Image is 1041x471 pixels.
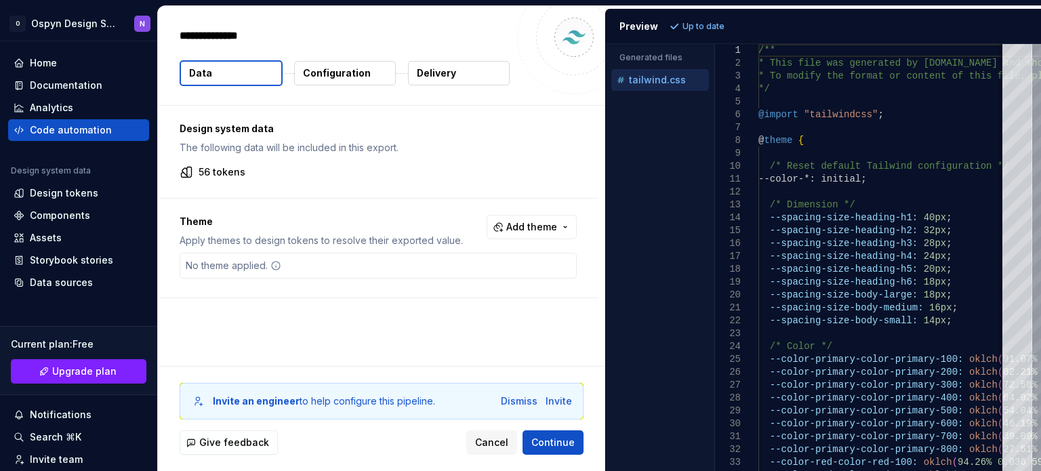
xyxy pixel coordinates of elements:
[715,70,741,83] div: 3
[506,220,557,234] span: Add theme
[946,225,952,236] span: ;
[715,108,741,121] div: 6
[8,227,149,249] a: Assets
[923,289,946,300] span: 18px
[769,199,855,210] span: /* Dimension */
[923,264,946,274] span: 20px
[180,253,287,278] div: No theme applied.
[715,199,741,211] div: 13
[715,173,741,186] div: 11
[715,44,741,57] div: 1
[180,234,463,247] p: Apply themes to design tokens to resolve their exported value.
[11,165,91,176] div: Design system data
[997,431,1002,442] span: (
[923,315,946,326] span: 14px
[923,212,946,223] span: 40px
[952,302,957,313] span: ;
[715,134,741,147] div: 8
[30,253,113,267] div: Storybook stories
[31,17,118,30] div: Ospyn Design System
[715,405,741,417] div: 29
[798,135,803,146] span: {
[758,135,764,146] span: @
[946,289,952,300] span: ;
[30,276,93,289] div: Data sources
[8,449,149,470] a: Invite team
[487,215,577,239] button: Add theme
[946,315,952,326] span: ;
[715,96,741,108] div: 5
[501,394,537,408] button: Dismiss
[619,52,701,63] p: Generated files
[715,224,741,237] div: 15
[213,395,300,407] b: Invite an engineer
[523,430,584,455] button: Continue
[758,109,798,120] span: @import
[8,52,149,74] a: Home
[715,276,741,289] div: 19
[52,365,117,378] span: Upgrade plan
[30,453,83,466] div: Invite team
[769,289,917,300] span: --spacing-size-body-large:
[180,60,283,86] button: Data
[758,173,867,184] span: --color-*: initial;
[11,337,146,351] div: Current plan : Free
[30,79,102,92] div: Documentation
[715,57,741,70] div: 2
[8,205,149,226] a: Components
[3,9,155,38] button: OOspyn Design SystemN
[8,119,149,141] a: Code automation
[715,160,741,173] div: 10
[715,237,741,250] div: 16
[968,392,997,403] span: oklch
[769,225,917,236] span: --spacing-size-heading-h2:
[997,444,1002,455] span: (
[997,367,1002,377] span: (
[769,315,917,326] span: --spacing-size-body-small:
[30,56,57,70] div: Home
[546,394,572,408] button: Invite
[715,379,741,392] div: 27
[715,121,741,134] div: 7
[30,231,62,245] div: Assets
[611,73,709,87] button: tailwind.css
[531,436,575,449] span: Continue
[769,367,963,377] span: --color-primary-color-primary-200:
[303,66,371,80] p: Configuration
[769,277,917,287] span: --spacing-size-heading-h6:
[30,101,73,115] div: Analytics
[923,238,946,249] span: 28px
[408,61,510,85] button: Delivery
[769,238,917,249] span: --spacing-size-heading-h3:
[8,182,149,204] a: Design tokens
[715,83,741,96] div: 4
[769,354,963,365] span: --color-primary-color-primary-100:
[769,444,963,455] span: --color-primary-color-primary-800:
[715,314,741,327] div: 22
[8,426,149,448] button: Search ⌘K
[715,430,741,443] div: 31
[946,238,952,249] span: ;
[629,75,686,85] p: tailwind.css
[715,340,741,353] div: 24
[968,367,997,377] span: oklch
[968,444,997,455] span: oklch
[968,405,997,416] span: oklch
[199,165,245,179] p: 56 tokens
[997,418,1002,429] span: (
[715,147,741,160] div: 9
[8,249,149,271] a: Storybook stories
[715,392,741,405] div: 28
[715,366,741,379] div: 26
[715,289,741,302] div: 20
[946,212,952,223] span: ;
[968,418,997,429] span: oklch
[946,251,952,262] span: ;
[769,161,1008,171] span: /* Reset default Tailwind configuration */
[715,417,741,430] div: 30
[715,211,741,224] div: 14
[923,225,946,236] span: 32px
[946,277,952,287] span: ;
[715,263,741,276] div: 18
